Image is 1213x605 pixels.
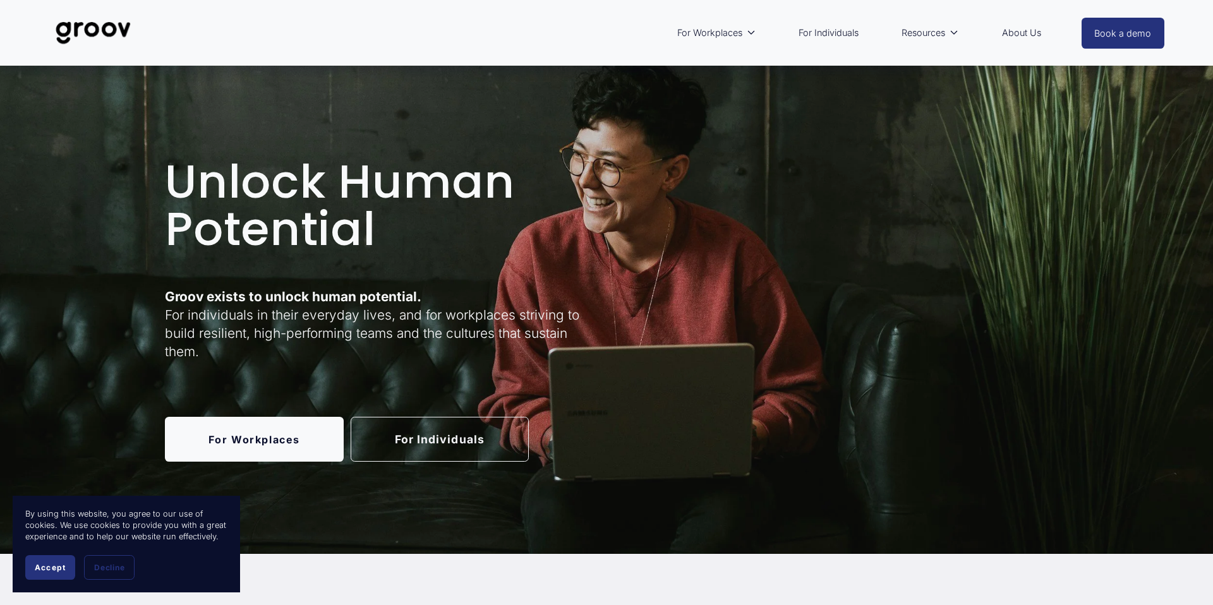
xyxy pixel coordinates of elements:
[49,12,138,54] img: Groov | Unlock Human Potential at Work and in Life
[165,158,603,253] h1: Unlock Human Potential
[165,417,344,462] a: For Workplaces
[25,508,227,542] p: By using this website, you agree to our use of cookies. We use cookies to provide you with a grea...
[165,287,603,361] p: For individuals in their everyday lives, and for workplaces striving to build resilient, high-per...
[792,18,865,47] a: For Individuals
[895,18,965,47] a: folder dropdown
[671,18,763,47] a: folder dropdown
[94,563,124,572] span: Decline
[902,25,945,41] span: Resources
[351,417,529,462] a: For Individuals
[25,555,75,580] button: Accept
[996,18,1047,47] a: About Us
[84,555,135,580] button: Decline
[13,496,240,592] section: Cookie banner
[35,563,66,572] span: Accept
[677,25,742,41] span: For Workplaces
[1082,18,1165,49] a: Book a demo
[165,289,421,304] strong: Groov exists to unlock human potential.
